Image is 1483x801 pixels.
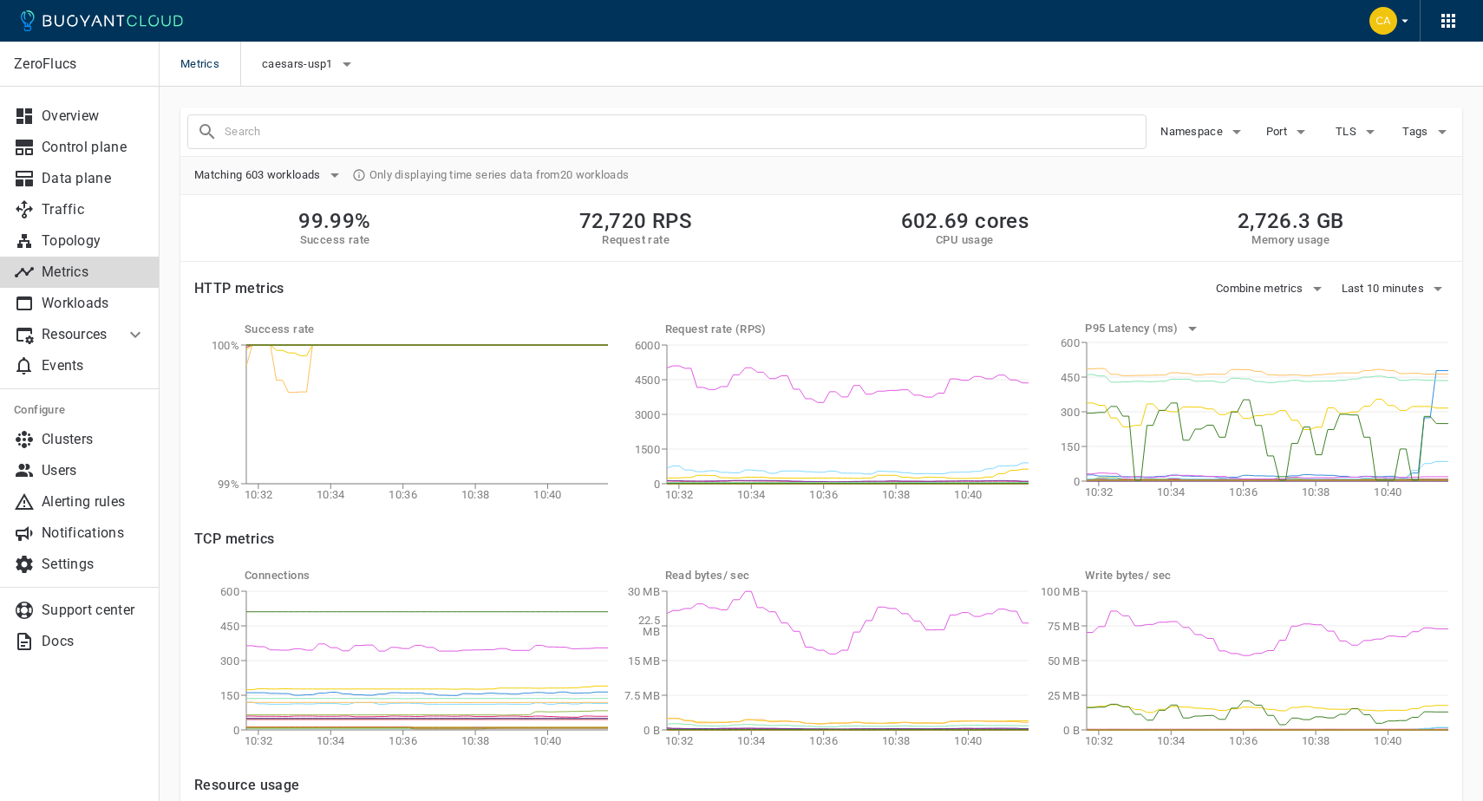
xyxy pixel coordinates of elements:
[220,654,239,667] tspan: 300
[220,585,239,598] tspan: 600
[954,488,983,501] tspan: 10:40
[1085,316,1202,342] button: P95 Latency (ms)
[220,689,239,702] tspan: 150
[42,556,146,573] p: Settings
[233,724,239,737] tspan: 0
[637,614,659,627] tspan: 22.5
[1085,485,1114,498] tspan: 10:32
[1261,119,1316,145] button: Port
[1369,7,1397,35] img: Carly Christensen
[14,55,145,73] p: ZeroFlucs
[194,531,1448,548] h4: TCP metrics
[194,777,1448,794] h4: Resource usage
[1160,119,1247,145] button: Namespace
[1238,209,1344,233] h2: 2,726.3 GB
[245,488,273,501] tspan: 10:32
[1061,371,1080,384] tspan: 450
[664,488,693,501] tspan: 10:32
[1402,125,1431,139] span: Tags
[1042,585,1081,598] tspan: 100 MB
[1302,734,1330,747] tspan: 10:38
[634,374,659,387] tspan: 4500
[1085,569,1448,583] h5: Write bytes / sec
[245,322,608,336] h5: Success rate
[627,585,660,598] tspan: 30 MB
[42,633,146,650] p: Docs
[579,209,692,233] h2: 72,720 RPS
[225,120,1146,144] input: Search
[14,403,146,417] h5: Configure
[42,264,146,281] p: Metrics
[1375,485,1403,498] tspan: 10:40
[665,569,1029,583] h5: Read bytes / sec
[369,168,630,182] span: Only displaying time series data from 20 workloads
[1342,282,1428,296] span: Last 10 minutes
[245,734,273,747] tspan: 10:32
[809,488,838,501] tspan: 10:36
[194,168,324,182] span: Matching 603 workloads
[42,431,146,448] p: Clusters
[180,42,240,87] span: Metrics
[1063,724,1080,737] tspan: 0 B
[954,734,983,747] tspan: 10:40
[1216,276,1328,302] button: Combine metrics
[901,233,1029,247] h5: CPU usage
[1061,336,1080,349] tspan: 600
[212,339,239,352] tspan: 100%
[1048,654,1081,667] tspan: 50 MB
[533,488,562,501] tspan: 10:40
[245,569,608,583] h5: Connections
[1160,125,1226,139] span: Namespace
[42,602,146,619] p: Support center
[1061,440,1080,453] tspan: 150
[634,443,659,456] tspan: 1500
[1230,485,1258,498] tspan: 10:36
[317,488,345,501] tspan: 10:34
[1238,233,1344,247] h5: Memory usage
[653,478,659,491] tspan: 0
[298,209,370,233] h2: 99.99%
[643,625,660,638] tspan: MB
[1230,734,1258,747] tspan: 10:36
[42,170,146,187] p: Data plane
[533,734,562,747] tspan: 10:40
[42,326,111,343] p: Resources
[42,493,146,511] p: Alerting rules
[1302,485,1330,498] tspan: 10:38
[1157,734,1186,747] tspan: 10:34
[389,488,417,501] tspan: 10:36
[1048,620,1081,633] tspan: 75 MB
[1375,734,1403,747] tspan: 10:40
[627,654,660,667] tspan: 15 MB
[1061,406,1080,419] tspan: 300
[220,620,239,633] tspan: 450
[1048,689,1081,702] tspan: 25 MB
[1157,485,1186,498] tspan: 10:34
[42,232,146,250] p: Topology
[1330,119,1386,145] button: TLS
[634,339,659,352] tspan: 6000
[317,734,345,747] tspan: 10:34
[461,488,490,501] tspan: 10:38
[624,689,660,702] tspan: 7.5 MB
[218,478,239,491] tspan: 99%
[1216,282,1307,296] span: Combine metrics
[809,734,838,747] tspan: 10:36
[1400,119,1455,145] button: Tags
[1085,734,1114,747] tspan: 10:32
[882,488,911,501] tspan: 10:38
[42,201,146,218] p: Traffic
[42,462,146,479] p: Users
[1336,125,1360,139] span: TLS
[42,357,146,374] p: Events
[644,724,660,737] tspan: 0 B
[665,322,1029,336] h5: Request rate (RPS)
[1266,125,1290,139] span: Port
[42,139,146,156] p: Control plane
[901,209,1029,233] h2: 602.69 cores
[194,280,284,297] h4: HTTP metrics
[1085,322,1181,335] h5: P95 Latency (ms)
[262,57,336,71] span: caesars-usp1
[42,524,146,542] p: Notifications
[461,734,490,747] tspan: 10:38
